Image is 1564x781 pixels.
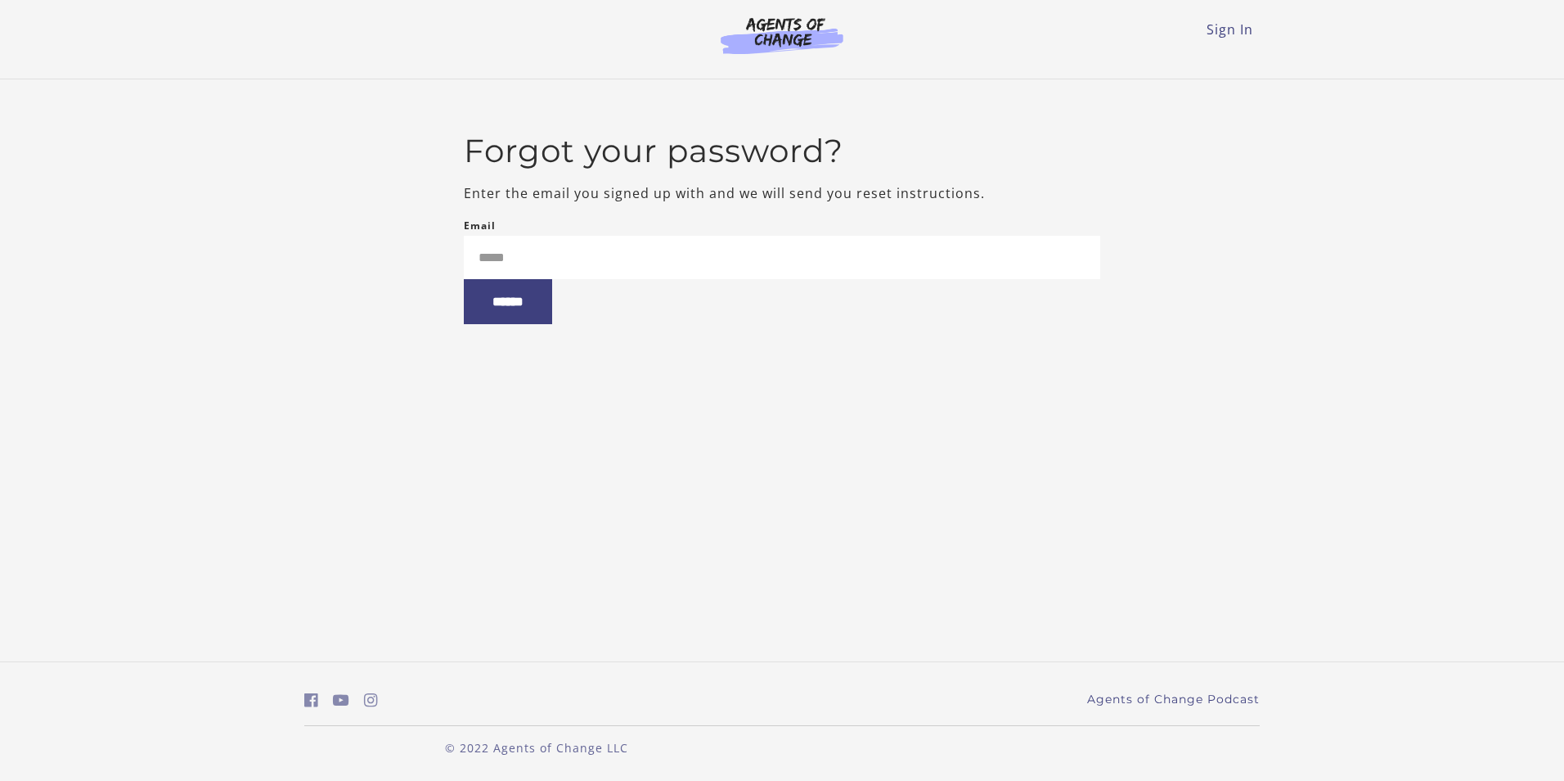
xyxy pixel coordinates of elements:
h2: Forgot your password? [464,132,1101,170]
p: © 2022 Agents of Change LLC [304,739,769,756]
i: https://www.youtube.com/c/AgentsofChangeTestPrepbyMeaganMitchell (Open in a new window) [333,693,349,708]
a: https://www.youtube.com/c/AgentsofChangeTestPrepbyMeaganMitchell (Open in a new window) [333,688,349,712]
a: Sign In [1207,20,1253,38]
a: https://www.instagram.com/agentsofchangeprep/ (Open in a new window) [364,688,378,712]
i: https://www.facebook.com/groups/aswbtestprep (Open in a new window) [304,693,318,708]
a: https://www.facebook.com/groups/aswbtestprep (Open in a new window) [304,688,318,712]
i: https://www.instagram.com/agentsofchangeprep/ (Open in a new window) [364,693,378,708]
img: Agents of Change Logo [703,16,861,54]
label: Email [464,216,496,236]
p: Enter the email you signed up with and we will send you reset instructions. [464,183,1101,203]
a: Agents of Change Podcast [1087,691,1260,708]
